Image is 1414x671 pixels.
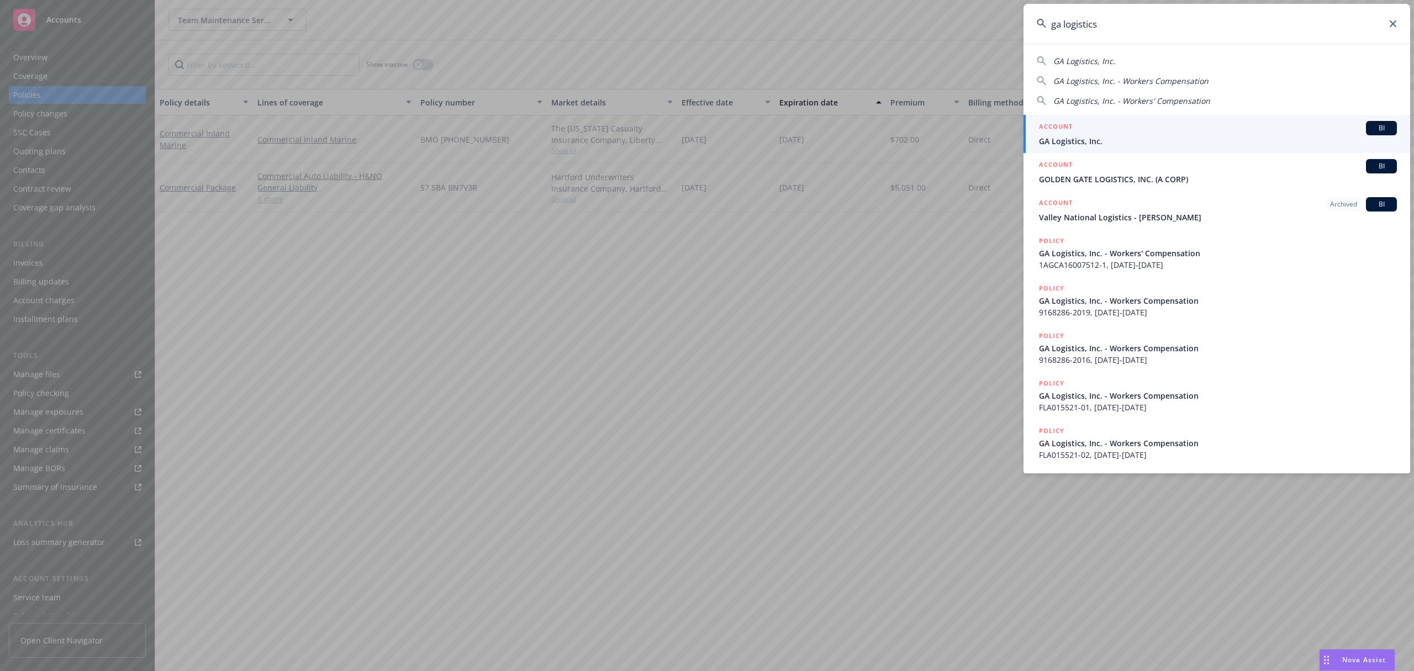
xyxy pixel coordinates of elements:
a: POLICYGA Logistics, Inc. - Workers CompensationFLA015521-01, [DATE]-[DATE] [1023,372,1410,419]
span: GA Logistics, Inc. - Workers Compensation [1039,342,1397,354]
h5: POLICY [1039,330,1064,341]
span: Nova Assist [1342,655,1386,664]
button: Nova Assist [1319,649,1395,671]
span: GA Logistics, Inc. - Workers Compensation [1039,437,1397,449]
span: GA Logistics, Inc. - Workers' Compensation [1039,247,1397,259]
span: GA Logistics, Inc. - Workers Compensation [1053,76,1209,86]
h5: POLICY [1039,283,1064,294]
a: POLICYGA Logistics, Inc. - Workers CompensationFLA015521-02, [DATE]-[DATE] [1023,419,1410,467]
span: 1AGCA16007512-1, [DATE]-[DATE] [1039,259,1397,271]
h5: POLICY [1039,235,1064,246]
span: GOLDEN GATE LOGISTICS, INC. (A CORP) [1039,173,1397,185]
a: ACCOUNTArchivedBIValley National Logistics - [PERSON_NAME] [1023,191,1410,229]
span: BI [1370,161,1392,171]
a: POLICYGA Logistics, Inc. - Workers' Compensation1AGCA16007512-1, [DATE]-[DATE] [1023,229,1410,277]
a: POLICYGA Logistics, Inc. - Workers Compensation9168286-2019, [DATE]-[DATE] [1023,277,1410,324]
span: FLA015521-02, [DATE]-[DATE] [1039,449,1397,461]
span: FLA015521-01, [DATE]-[DATE] [1039,401,1397,413]
span: BI [1370,123,1392,133]
span: GA Logistics, Inc. - Workers Compensation [1039,295,1397,307]
span: Archived [1330,199,1357,209]
h5: ACCOUNT [1039,197,1073,210]
a: ACCOUNTBIGOLDEN GATE LOGISTICS, INC. (A CORP) [1023,153,1410,191]
span: GA Logistics, Inc. [1039,135,1397,147]
span: 9168286-2019, [DATE]-[DATE] [1039,307,1397,318]
h5: POLICY [1039,378,1064,389]
a: ACCOUNTBIGA Logistics, Inc. [1023,115,1410,153]
span: GA Logistics, Inc. - Workers' Compensation [1053,96,1210,106]
h5: ACCOUNT [1039,159,1073,172]
span: BI [1370,199,1392,209]
span: 9168286-2016, [DATE]-[DATE] [1039,354,1397,366]
a: POLICYGA Logistics, Inc. - Workers Compensation9168286-2016, [DATE]-[DATE] [1023,324,1410,372]
div: Drag to move [1320,649,1333,670]
span: GA Logistics, Inc. [1053,56,1115,66]
h5: ACCOUNT [1039,121,1073,134]
span: GA Logistics, Inc. - Workers Compensation [1039,390,1397,401]
input: Search... [1023,4,1410,44]
h5: POLICY [1039,425,1064,436]
span: Valley National Logistics - [PERSON_NAME] [1039,212,1397,223]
